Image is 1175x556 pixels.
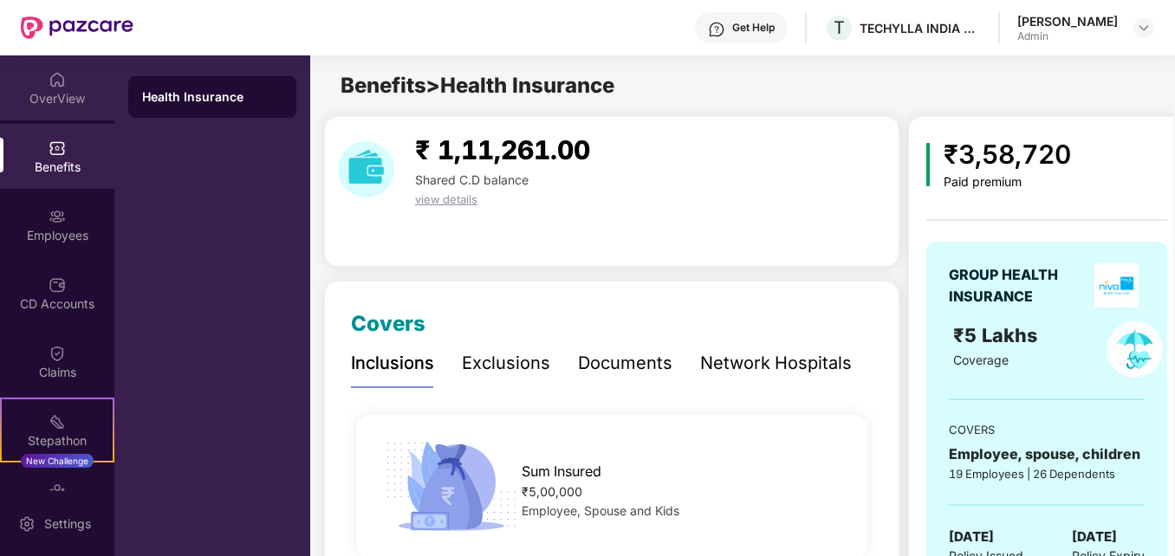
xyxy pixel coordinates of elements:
img: New Pazcare Logo [21,16,133,39]
img: svg+xml;base64,PHN2ZyB4bWxucz0iaHR0cDovL3d3dy53My5vcmcvMjAwMC9zdmciIHdpZHRoPSIyMSIgaGVpZ2h0PSIyMC... [49,413,66,430]
span: Sum Insured [522,461,601,482]
div: [PERSON_NAME] [1017,13,1118,29]
div: ₹3,58,720 [944,134,1071,175]
div: COVERS [949,421,1145,438]
div: Network Hospitals [700,350,852,377]
div: TECHYLLA INDIA PRIVATE LIMITED [860,20,981,36]
img: svg+xml;base64,PHN2ZyBpZD0iSGVscC0zMngzMiIgeG1sbnM9Imh0dHA6Ly93d3cudzMub3JnLzIwMDAvc3ZnIiB3aWR0aD... [708,21,725,38]
span: view details [415,192,477,206]
img: svg+xml;base64,PHN2ZyBpZD0iRW5kb3JzZW1lbnRzIiB4bWxucz0iaHR0cDovL3d3dy53My5vcmcvMjAwMC9zdmciIHdpZH... [49,482,66,499]
img: svg+xml;base64,PHN2ZyBpZD0iQ0RfQWNjb3VudHMiIGRhdGEtbmFtZT0iQ0QgQWNjb3VudHMiIHhtbG5zPSJodHRwOi8vd3... [49,276,66,294]
img: policyIcon [1107,321,1163,378]
span: ₹5 Lakhs [953,324,1042,346]
img: svg+xml;base64,PHN2ZyBpZD0iQmVuZWZpdHMiIHhtbG5zPSJodHRwOi8vd3d3LnczLm9yZy8yMDAwL3N2ZyIgd2lkdGg9Ij... [49,139,66,157]
span: ₹ 1,11,261.00 [415,134,590,165]
img: svg+xml;base64,PHN2ZyBpZD0iRW1wbG95ZWVzIiB4bWxucz0iaHR0cDovL3d3dy53My5vcmcvMjAwMC9zdmciIHdpZHRoPS... [49,208,66,225]
span: Covers [351,311,425,336]
span: Benefits > Health Insurance [341,73,614,98]
div: Get Help [732,21,775,35]
div: ₹5,00,000 [522,482,844,501]
span: T [834,17,845,38]
img: icon [926,143,931,186]
span: Coverage [953,352,1009,367]
div: Paid premium [944,175,1071,190]
img: svg+xml;base64,PHN2ZyBpZD0iRHJvcGRvd24tMzJ4MzIiIHhtbG5zPSJodHRwOi8vd3d3LnczLm9yZy8yMDAwL3N2ZyIgd2... [1137,21,1151,35]
span: [DATE] [1072,527,1117,547]
div: Employee, spouse, children [949,443,1145,465]
div: Admin [1017,29,1118,43]
div: Exclusions [462,350,550,377]
img: svg+xml;base64,PHN2ZyBpZD0iU2V0dGluZy0yMHgyMCIgeG1sbnM9Imh0dHA6Ly93d3cudzMub3JnLzIwMDAvc3ZnIiB3aW... [18,515,36,533]
img: insurerLogo [1094,263,1139,307]
img: svg+xml;base64,PHN2ZyBpZD0iSG9tZSIgeG1sbnM9Imh0dHA6Ly93d3cudzMub3JnLzIwMDAvc3ZnIiB3aWR0aD0iMjAiIG... [49,71,66,88]
div: GROUP HEALTH INSURANCE [949,264,1089,307]
span: Shared C.D balance [415,172,529,187]
div: Documents [578,350,672,377]
span: [DATE] [949,527,994,547]
span: Employee, Spouse and Kids [522,503,679,518]
div: Inclusions [351,350,434,377]
div: Health Insurance [142,88,282,106]
img: icon [380,436,523,536]
div: Settings [39,515,96,533]
div: 19 Employees | 26 Dependents [949,465,1145,482]
div: New Challenge [21,454,94,468]
div: Stepathon [2,432,113,449]
img: download [338,141,394,197]
img: svg+xml;base64,PHN2ZyBpZD0iQ2xhaW0iIHhtbG5zPSJodHRwOi8vd3d3LnczLm9yZy8yMDAwL3N2ZyIgd2lkdGg9IjIwIi... [49,345,66,362]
